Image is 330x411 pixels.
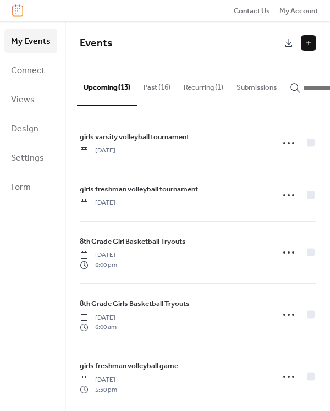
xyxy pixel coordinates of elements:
a: Design [4,117,57,140]
span: Form [11,179,31,196]
span: Views [11,91,35,108]
button: Submissions [230,65,283,104]
span: My Events [11,33,51,50]
span: [DATE] [80,146,116,156]
span: [DATE] [80,375,117,385]
span: Connect [11,62,45,79]
a: girls freshman volleyball tournament [80,183,198,195]
span: girls varsity volleyball tournament [80,131,189,143]
span: [DATE] [80,250,117,260]
a: My Events [4,29,57,53]
span: 8th Grade Girl Basketball Tryouts [80,236,186,247]
a: 8th Grade Girl Basketball Tryouts [80,235,186,248]
a: 8th Grade Girls Basketball Tryouts [80,298,190,310]
a: girls varsity volleyball tournament [80,131,189,143]
span: Design [11,120,38,138]
span: 5:30 pm [80,385,117,395]
a: Connect [4,58,57,82]
button: Past (16) [137,65,177,104]
span: 6:00 pm [80,260,117,270]
a: Views [4,87,57,111]
a: Form [4,175,57,199]
img: logo [12,4,23,17]
span: 6:00 am [80,322,117,332]
span: Events [80,33,112,53]
a: Contact Us [234,5,270,16]
button: Upcoming (13) [77,65,137,105]
span: Settings [11,150,44,167]
a: girls freshman volleyball game [80,360,178,372]
span: 8th Grade Girls Basketball Tryouts [80,298,190,309]
span: [DATE] [80,313,117,323]
span: girls freshman volleyball tournament [80,184,198,195]
a: Settings [4,146,57,169]
button: Recurring (1) [177,65,230,104]
span: girls freshman volleyball game [80,360,178,371]
span: [DATE] [80,198,116,208]
a: My Account [279,5,318,16]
